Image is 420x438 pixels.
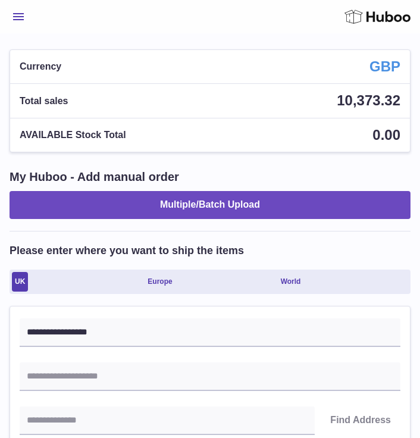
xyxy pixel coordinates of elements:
[369,57,400,76] strong: GBP
[10,118,410,152] a: AVAILABLE Stock Total 0.00
[20,129,126,142] span: AVAILABLE Stock Total
[10,243,244,258] h2: Please enter where you want to ship the items
[12,272,28,291] a: UK
[10,191,410,219] button: Multiple/Batch Upload
[10,169,179,185] h1: My Huboo - Add manual order
[10,84,410,117] a: Total sales 10,373.32
[145,272,175,291] a: Europe
[372,127,400,143] span: 0.00
[278,272,304,291] a: World
[20,60,61,73] span: Currency
[337,92,400,108] span: 10,373.32
[20,95,68,108] span: Total sales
